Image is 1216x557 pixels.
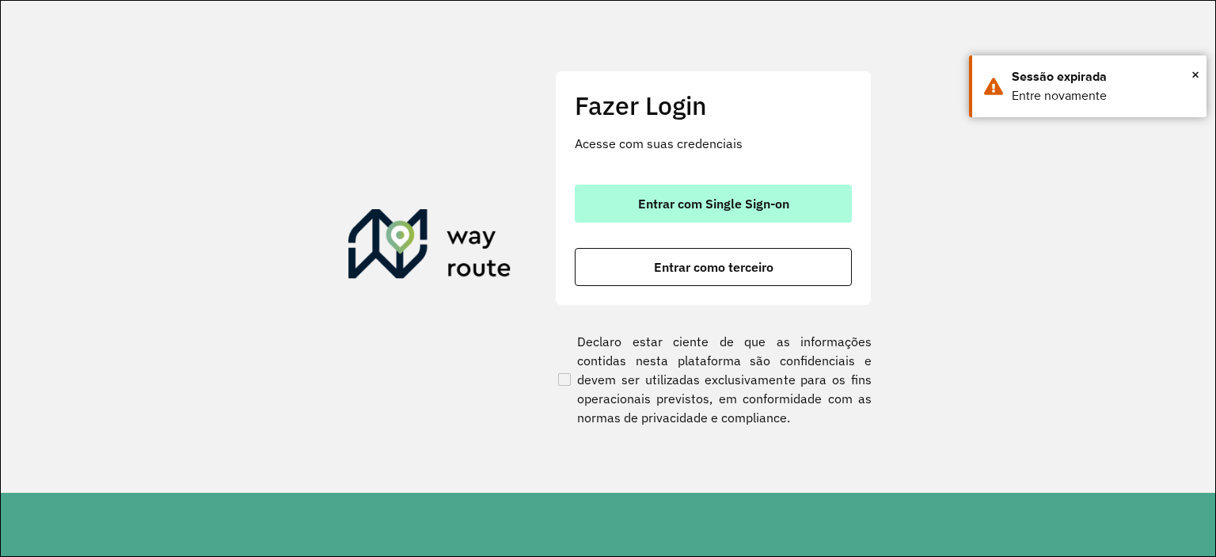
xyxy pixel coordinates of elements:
h2: Fazer Login [575,90,852,120]
button: button [575,185,852,223]
div: Entre novamente [1012,86,1195,105]
div: Sessão expirada [1012,67,1195,86]
span: Entrar como terceiro [654,261,773,273]
img: Roteirizador AmbevTech [348,209,511,285]
p: Acesse com suas credenciais [575,134,852,153]
span: × [1191,63,1199,86]
button: Close [1191,63,1199,86]
label: Declaro estar ciente de que as informações contidas nesta plataforma são confidenciais e devem se... [555,332,872,427]
button: button [575,248,852,286]
span: Entrar com Single Sign-on [638,197,789,210]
